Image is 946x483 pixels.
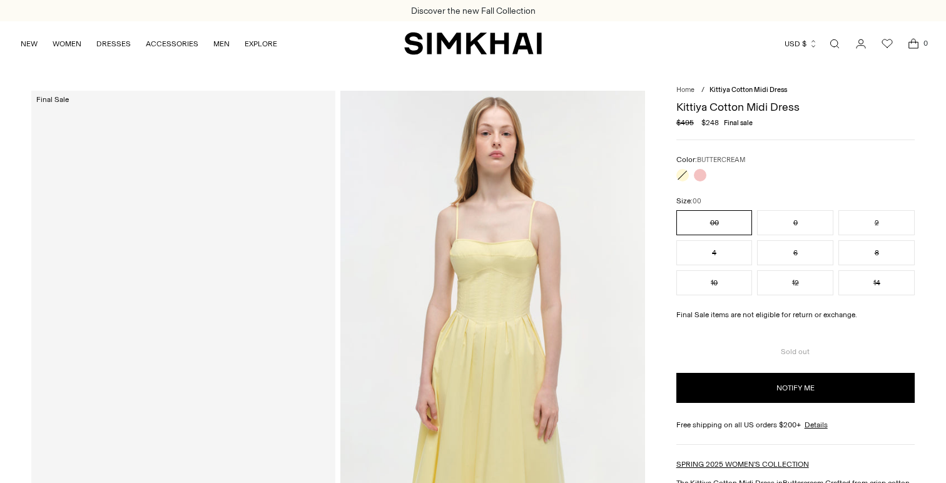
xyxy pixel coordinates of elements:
button: 00 [676,210,753,235]
button: 10 [676,270,753,295]
span: 00 [693,197,701,205]
h1: Kittiya Cotton Midi Dress [676,101,915,113]
a: Wishlist [875,31,900,56]
a: Open search modal [822,31,847,56]
button: Notify me [676,373,915,403]
a: WOMEN [53,30,81,58]
nav: breadcrumbs [676,86,915,94]
label: Color: [676,155,745,164]
a: ACCESSORIES [146,30,198,58]
button: 12 [757,270,833,295]
span: Kittiya Cotton Midi Dress [709,86,787,94]
s: $495 [676,118,694,127]
button: 4 [676,240,753,265]
button: 8 [838,240,915,265]
a: NEW [21,30,38,58]
button: USD $ [785,30,818,58]
strong: Final Sale items are not eligible for return or exchange. [676,310,857,319]
a: SPRING 2025 WOMEN'S COLLECTION [676,460,809,469]
span: 0 [920,38,931,49]
button: 0 [757,210,833,235]
a: DRESSES [96,30,131,58]
div: Free shipping on all US orders $200+ [676,420,915,429]
div: / [701,86,704,94]
label: Size: [676,196,701,205]
span: BUTTERCREAM [697,156,745,164]
a: Details [805,420,828,429]
button: 14 [838,270,915,295]
a: MEN [213,30,230,58]
a: Open cart modal [901,31,926,56]
button: 2 [838,210,915,235]
a: EXPLORE [245,30,277,58]
button: 6 [757,240,833,265]
a: Home [676,86,694,94]
a: SIMKHAI [404,31,542,56]
a: Discover the new Fall Collection [411,6,536,16]
span: $248 [701,118,719,127]
a: Go to the account page [848,31,873,56]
